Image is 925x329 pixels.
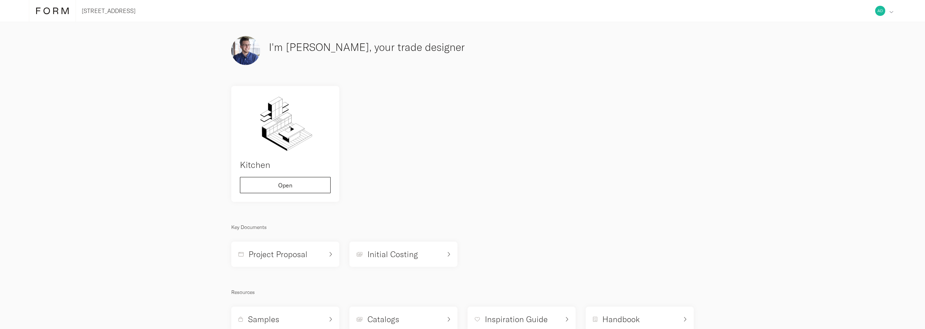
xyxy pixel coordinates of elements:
p: Resources [231,288,694,296]
p: Key Documents [231,223,694,231]
h4: Kitchen [240,158,331,171]
h5: Catalogs [367,314,399,325]
h3: I'm [PERSON_NAME], your trade designer [269,39,517,55]
img: 45acbc6d95ce00a4601ffb50699412da [875,6,885,16]
p: [STREET_ADDRESS] [82,7,135,15]
h5: Handbook [602,314,640,325]
h5: Inspiration Guide [485,314,548,325]
h5: Project Proposal [249,249,307,260]
h5: Samples [248,314,279,325]
h5: Initial Costing [367,249,418,260]
span: Open [278,182,292,188]
img: ScreenShot2022-10-17at10.14.01AM.png [231,36,260,65]
button: Open [240,177,331,193]
img: kitchen.svg [240,95,331,152]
